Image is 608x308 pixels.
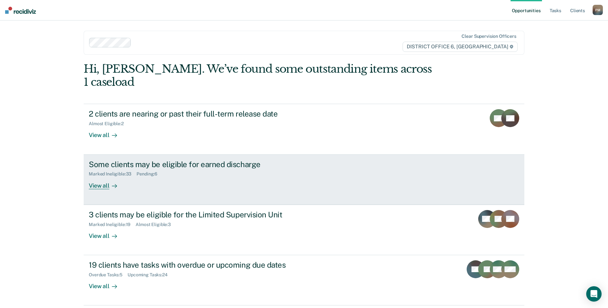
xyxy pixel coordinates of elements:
[586,286,602,302] div: Open Intercom Messenger
[462,34,516,39] div: Clear supervision officers
[84,104,524,154] a: 2 clients are nearing or past their full-term release dateAlmost Eligible:2View all
[89,210,314,219] div: 3 clients may be eligible for the Limited Supervision Unit
[593,5,603,15] button: PM
[593,5,603,15] div: P M
[403,42,518,52] span: DISTRICT OFFICE 6, [GEOGRAPHIC_DATA]
[89,160,314,169] div: Some clients may be eligible for earned discharge
[89,272,128,278] div: Overdue Tasks : 5
[84,62,436,89] div: Hi, [PERSON_NAME]. We’ve found some outstanding items across 1 caseload
[136,222,176,227] div: Almost Eligible : 3
[89,121,129,126] div: Almost Eligible : 2
[89,227,125,239] div: View all
[89,260,314,270] div: 19 clients have tasks with overdue or upcoming due dates
[84,155,524,205] a: Some clients may be eligible for earned dischargeMarked Ineligible:33Pending:6View all
[89,222,136,227] div: Marked Ineligible : 19
[89,109,314,118] div: 2 clients are nearing or past their full-term release date
[89,171,137,177] div: Marked Ineligible : 33
[84,255,524,305] a: 19 clients have tasks with overdue or upcoming due datesOverdue Tasks:5Upcoming Tasks:24View all
[137,171,162,177] div: Pending : 6
[89,126,125,139] div: View all
[5,7,36,14] img: Recidiviz
[89,177,125,189] div: View all
[128,272,173,278] div: Upcoming Tasks : 24
[84,205,524,255] a: 3 clients may be eligible for the Limited Supervision UnitMarked Ineligible:19Almost Eligible:3Vi...
[89,278,125,290] div: View all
